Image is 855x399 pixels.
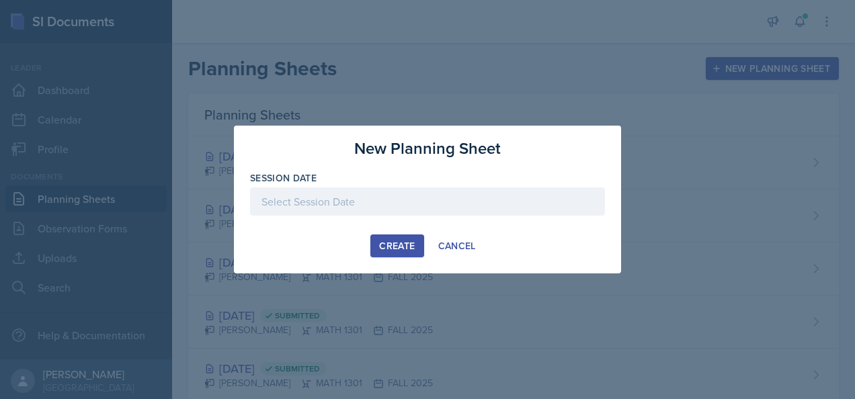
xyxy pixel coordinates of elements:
[370,234,423,257] button: Create
[430,234,485,257] button: Cancel
[379,240,415,251] div: Create
[250,171,317,185] label: Session Date
[438,240,476,251] div: Cancel
[354,136,501,161] h3: New Planning Sheet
